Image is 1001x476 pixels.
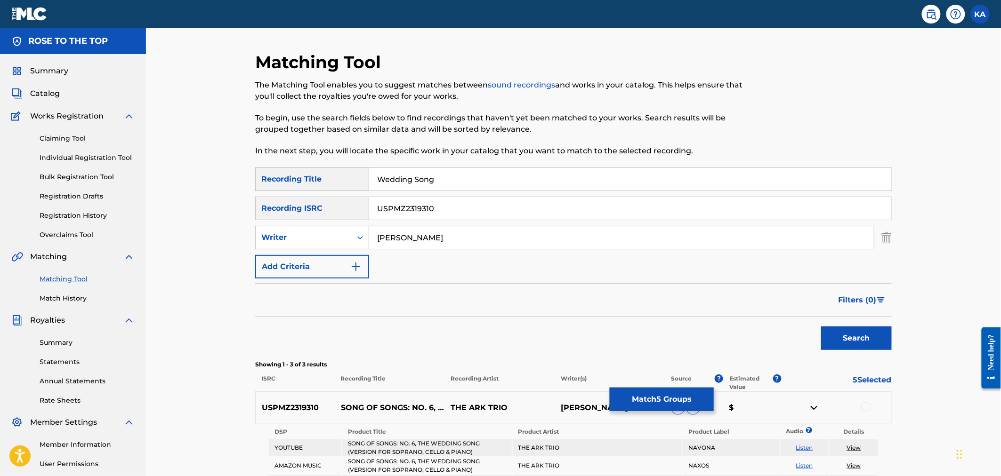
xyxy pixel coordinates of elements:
[839,294,877,306] span: Filters ( 0 )
[729,374,773,391] p: Estimated Value
[28,36,108,47] h5: ROSE TO THE TOP
[255,374,334,391] p: ISRC
[334,374,444,391] p: Recording Title
[723,402,782,413] p: $
[30,88,60,99] span: Catalog
[513,457,682,474] td: THE ARK TRIO
[30,315,65,326] span: Royalties
[808,402,820,413] img: contract
[957,440,962,468] div: Drag
[950,8,961,20] img: help
[881,226,892,249] img: Delete Criterion
[555,374,665,391] p: Writer(s)
[946,5,965,24] div: Help
[335,402,445,413] p: SONG OF SONGS: NO. 6, THE WEDDING SONG (VERSION FOR SOPRANO, CELLO & PIANO)
[877,297,885,303] img: filter
[833,288,892,312] button: Filters (0)
[513,425,682,438] th: Product Artist
[40,294,135,303] a: Match History
[30,111,104,122] span: Works Registration
[255,360,892,369] p: Showing 1 - 3 of 3 results
[847,444,861,451] a: View
[40,338,135,348] a: Summary
[40,274,135,284] a: Matching Tool
[11,65,23,77] img: Summary
[11,7,48,21] img: MLC Logo
[123,111,135,122] img: expand
[30,417,97,428] span: Member Settings
[269,425,341,438] th: DSP
[975,320,1001,396] iframe: Resource Center
[11,315,23,326] img: Royalties
[11,251,23,262] img: Matching
[715,374,723,383] span: ?
[30,251,67,262] span: Matching
[40,459,135,469] a: User Permissions
[40,230,135,240] a: Overclaims Tool
[261,232,346,243] div: Writer
[971,5,990,24] div: User Menu
[11,65,68,77] a: SummarySummary
[821,326,892,350] button: Search
[847,462,861,469] a: View
[255,167,892,355] form: Search Form
[40,376,135,386] a: Annual Statements
[808,427,809,433] span: ?
[11,88,60,99] a: CatalogCatalog
[123,251,135,262] img: expand
[555,402,665,413] p: [PERSON_NAME]
[40,191,135,201] a: Registration Drafts
[782,374,892,391] p: 5 Selected
[671,374,692,391] p: Source
[40,357,135,367] a: Statements
[255,145,745,157] p: In the next step, you will locate the specific work in your catalog that you want to match to the...
[954,431,1001,476] iframe: Chat Widget
[269,439,341,456] td: YOUTUBE
[40,440,135,450] a: Member Information
[11,36,23,47] img: Accounts
[342,425,511,438] th: Product Title
[342,457,511,474] td: SONG OF SONGS: NO. 6, THE WEDDING SONG (VERSION FOR SOPRANO, CELLO & PIANO)
[444,402,555,413] p: THE ARK TRIO
[444,374,555,391] p: Recording Artist
[40,134,135,143] a: Claiming Tool
[926,8,937,20] img: search
[830,425,878,438] th: Details
[40,153,135,163] a: Individual Registration Tool
[488,80,555,89] a: sound recordings
[773,374,782,383] span: ?
[342,439,511,456] td: SONG OF SONGS: NO. 6, THE WEDDING SONG (VERSION FOR SOPRANO, CELLO & PIANO)
[40,172,135,182] a: Bulk Registration Tool
[513,439,682,456] td: THE ARK TRIO
[255,52,386,73] h2: Matching Tool
[683,457,779,474] td: NAXOS
[922,5,941,24] a: Public Search
[11,88,23,99] img: Catalog
[123,417,135,428] img: expand
[255,79,745,102] p: The Matching Tool enables you to suggest matches between and works in your catalog. This helps en...
[796,462,813,469] a: Listen
[255,112,745,135] p: To begin, use the search fields below to find recordings that haven't yet been matched to your wo...
[796,444,813,451] a: Listen
[610,388,714,411] button: Match5 Groups
[40,211,135,221] a: Registration History
[255,255,369,278] button: Add Criteria
[350,261,362,272] img: 9d2ae6d4665cec9f34b9.svg
[683,425,779,438] th: Product Label
[256,402,335,413] p: USPMZ2319310
[269,457,341,474] td: AMAZON MUSIC
[30,65,68,77] span: Summary
[781,427,792,436] p: Audio
[40,396,135,405] a: Rate Sheets
[123,315,135,326] img: expand
[11,111,24,122] img: Works Registration
[11,417,23,428] img: Member Settings
[683,439,779,456] td: NAVONA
